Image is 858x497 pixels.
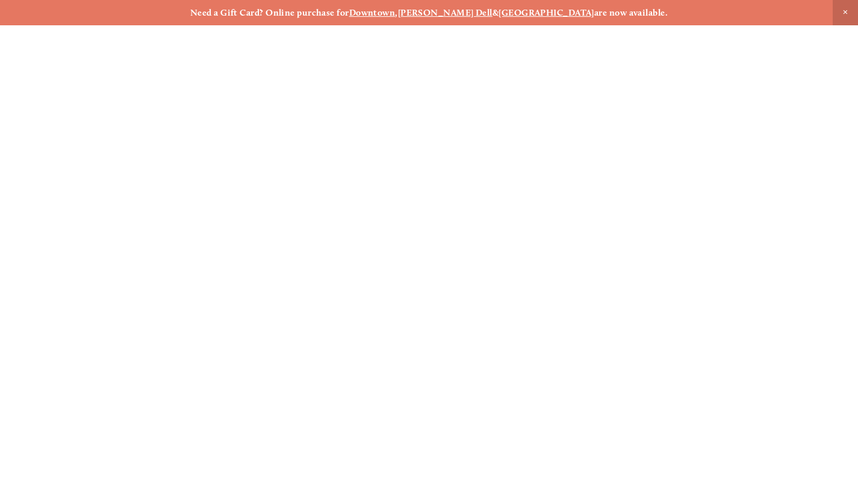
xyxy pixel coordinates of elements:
[349,7,396,18] a: Downtown
[499,7,594,18] a: [GEOGRAPHIC_DATA]
[398,7,493,18] a: [PERSON_NAME] Dell
[190,7,349,18] strong: Need a Gift Card? Online purchase for
[493,7,499,18] strong: &
[395,7,397,18] strong: ,
[594,7,668,18] strong: are now available.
